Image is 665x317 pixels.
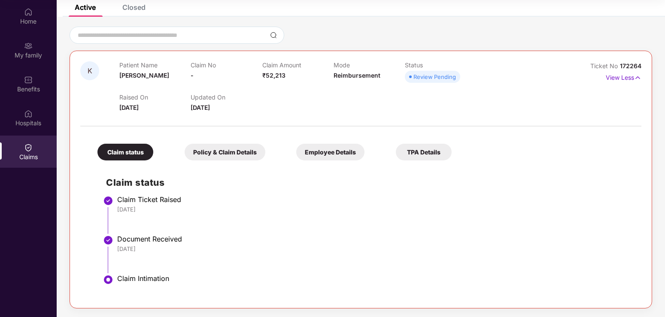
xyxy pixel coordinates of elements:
div: Document Received [117,235,633,243]
img: svg+xml;base64,PHN2ZyBpZD0iQ2xhaW0iIHhtbG5zPSJodHRwOi8vd3d3LnczLm9yZy8yMDAwL3N2ZyIgd2lkdGg9IjIwIi... [24,143,33,152]
div: Policy & Claim Details [185,144,265,160]
div: [DATE] [117,245,633,253]
p: Claim No [191,61,262,69]
p: Claim Amount [262,61,334,69]
div: Claim Intimation [117,274,633,283]
img: svg+xml;base64,PHN2ZyBpZD0iSG9zcGl0YWxzIiB4bWxucz0iaHR0cDovL3d3dy53My5vcmcvMjAwMC9zdmciIHdpZHRoPS... [24,109,33,118]
p: View Less [606,71,641,82]
p: Status [405,61,476,69]
img: svg+xml;base64,PHN2ZyB3aWR0aD0iMjAiIGhlaWdodD0iMjAiIHZpZXdCb3g9IjAgMCAyMCAyMCIgZmlsbD0ibm9uZSIgeG... [24,42,33,50]
span: K [88,67,92,75]
img: svg+xml;base64,PHN2ZyBpZD0iSG9tZSIgeG1sbnM9Imh0dHA6Ly93d3cudzMub3JnLzIwMDAvc3ZnIiB3aWR0aD0iMjAiIG... [24,8,33,16]
h2: Claim status [106,175,633,190]
p: Raised On [119,94,191,101]
div: Review Pending [413,72,456,81]
div: Active [75,3,96,12]
span: ₹52,213 [262,72,285,79]
div: Closed [122,3,146,12]
img: svg+xml;base64,PHN2ZyBpZD0iU2VhcmNoLTMyeDMyIiB4bWxucz0iaHR0cDovL3d3dy53My5vcmcvMjAwMC9zdmciIHdpZH... [270,32,277,39]
img: svg+xml;base64,PHN2ZyBpZD0iU3RlcC1BY3RpdmUtMzJ4MzIiIHhtbG5zPSJodHRwOi8vd3d3LnczLm9yZy8yMDAwL3N2Zy... [103,275,113,285]
div: Claim status [97,144,153,160]
img: svg+xml;base64,PHN2ZyBpZD0iQmVuZWZpdHMiIHhtbG5zPSJodHRwOi8vd3d3LnczLm9yZy8yMDAwL3N2ZyIgd2lkdGg9Ij... [24,75,33,84]
img: svg+xml;base64,PHN2ZyB4bWxucz0iaHR0cDovL3d3dy53My5vcmcvMjAwMC9zdmciIHdpZHRoPSIxNyIgaGVpZ2h0PSIxNy... [634,73,641,82]
span: [DATE] [191,104,210,111]
div: Claim Ticket Raised [117,195,633,204]
span: [PERSON_NAME] [119,72,169,79]
div: TPA Details [396,144,452,160]
p: Mode [334,61,405,69]
span: [DATE] [119,104,139,111]
span: Ticket No [590,62,620,69]
p: Updated On [191,94,262,101]
span: Reimbursement [334,72,380,79]
img: svg+xml;base64,PHN2ZyBpZD0iU3RlcC1Eb25lLTMyeDMyIiB4bWxucz0iaHR0cDovL3d3dy53My5vcmcvMjAwMC9zdmciIH... [103,196,113,206]
span: - [191,72,194,79]
img: svg+xml;base64,PHN2ZyBpZD0iU3RlcC1Eb25lLTMyeDMyIiB4bWxucz0iaHR0cDovL3d3dy53My5vcmcvMjAwMC9zdmciIH... [103,235,113,245]
div: [DATE] [117,205,633,213]
div: Employee Details [296,144,364,160]
p: Patient Name [119,61,191,69]
span: 172264 [620,62,641,69]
